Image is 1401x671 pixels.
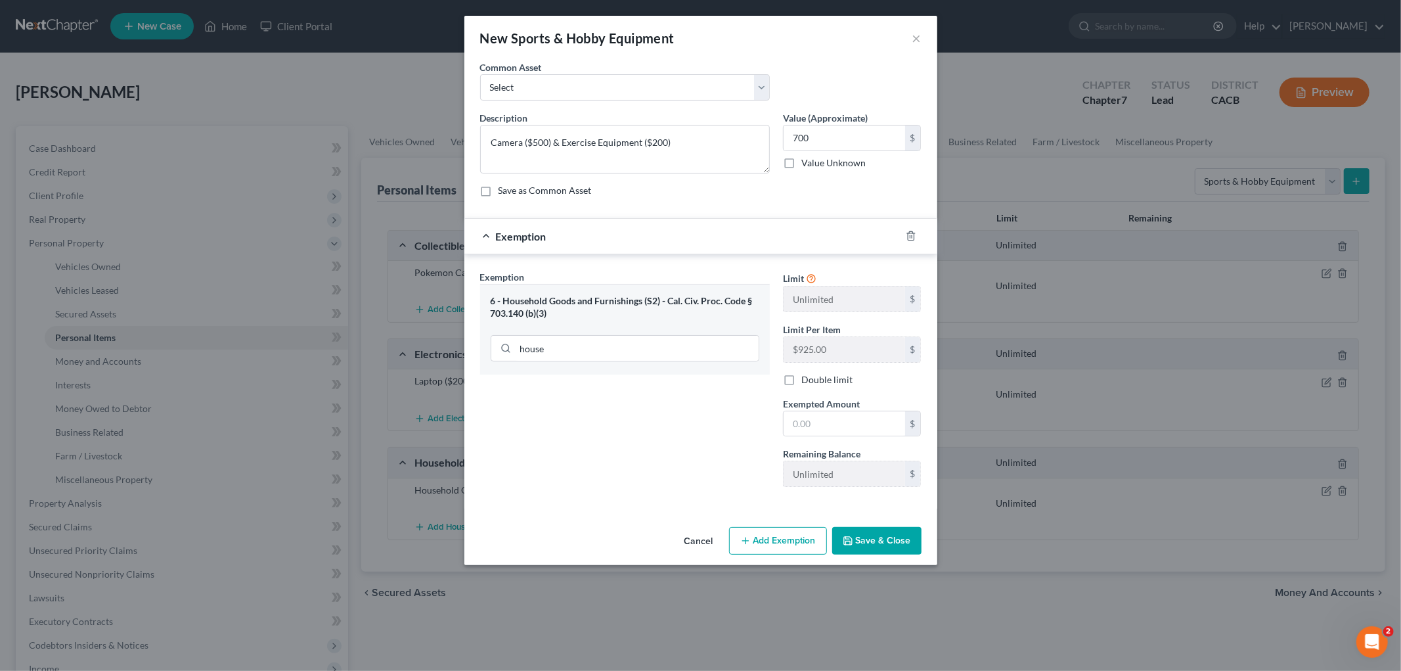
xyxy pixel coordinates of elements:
input: 0.00 [784,126,905,150]
span: Description [480,112,528,124]
button: Add Exemption [729,527,827,555]
label: Common Asset [480,60,542,74]
input: Search exemption rules... [516,336,759,361]
span: Exemption [496,230,546,243]
label: Limit Per Item [783,323,841,336]
div: New Sports & Hobby Equipment [480,29,675,47]
input: -- [784,287,905,312]
label: Save as Common Asset [499,184,592,197]
label: Double limit [801,373,853,386]
input: -- [784,461,905,486]
div: $ [905,337,921,362]
div: $ [905,461,921,486]
input: 0.00 [784,411,905,436]
span: 2 [1383,626,1394,637]
label: Value (Approximate) [783,111,868,125]
button: Save & Close [832,527,922,555]
button: × [912,30,922,46]
span: Exempted Amount [783,398,860,409]
span: Limit [783,273,804,284]
label: Remaining Balance [783,447,860,461]
label: Value Unknown [801,156,866,170]
iframe: Intercom live chat [1356,626,1388,658]
div: $ [905,126,921,150]
input: -- [784,337,905,362]
div: 6 - Household Goods and Furnishings (S2) - Cal. Civ. Proc. Code § 703.140 (b)(3) [491,295,759,319]
div: $ [905,287,921,312]
div: $ [905,411,921,436]
span: Exemption [480,271,525,283]
button: Cancel [674,528,724,555]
